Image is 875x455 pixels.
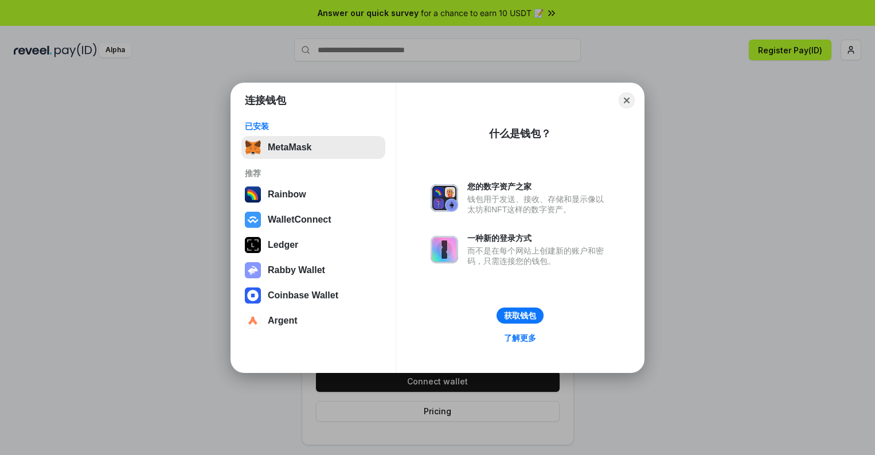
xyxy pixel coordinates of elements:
img: svg+xml,%3Csvg%20fill%3D%22none%22%20height%3D%2233%22%20viewBox%3D%220%200%2035%2033%22%20width%... [245,139,261,155]
div: WalletConnect [268,215,331,225]
div: Rainbow [268,189,306,200]
div: 获取钱包 [504,310,536,321]
img: svg+xml,%3Csvg%20width%3D%2228%22%20height%3D%2228%22%20viewBox%3D%220%200%2028%2028%22%20fill%3D... [245,313,261,329]
button: Rainbow [241,183,385,206]
div: 已安装 [245,121,382,131]
div: MetaMask [268,142,311,153]
div: 一种新的登录方式 [467,233,610,243]
img: svg+xml,%3Csvg%20xmlns%3D%22http%3A%2F%2Fwww.w3.org%2F2000%2Fsvg%22%20width%3D%2228%22%20height%3... [245,237,261,253]
img: svg+xml,%3Csvg%20xmlns%3D%22http%3A%2F%2Fwww.w3.org%2F2000%2Fsvg%22%20fill%3D%22none%22%20viewBox... [245,262,261,278]
img: svg+xml,%3Csvg%20xmlns%3D%22http%3A%2F%2Fwww.w3.org%2F2000%2Fsvg%22%20fill%3D%22none%22%20viewBox... [431,236,458,263]
button: Coinbase Wallet [241,284,385,307]
div: 您的数字资产之家 [467,181,610,192]
div: Coinbase Wallet [268,290,338,301]
button: Close [619,92,635,108]
div: Argent [268,316,298,326]
div: Ledger [268,240,298,250]
button: Rabby Wallet [241,259,385,282]
div: 钱包用于发送、接收、存储和显示像以太坊和NFT这样的数字资产。 [467,194,610,215]
img: svg+xml,%3Csvg%20width%3D%22120%22%20height%3D%22120%22%20viewBox%3D%220%200%20120%20120%22%20fil... [245,186,261,203]
div: Rabby Wallet [268,265,325,275]
div: 推荐 [245,168,382,178]
button: 获取钱包 [497,308,544,324]
h1: 连接钱包 [245,94,286,107]
button: Ledger [241,234,385,256]
img: svg+xml,%3Csvg%20width%3D%2228%22%20height%3D%2228%22%20viewBox%3D%220%200%2028%2028%22%20fill%3D... [245,287,261,304]
img: svg+xml,%3Csvg%20xmlns%3D%22http%3A%2F%2Fwww.w3.org%2F2000%2Fsvg%22%20fill%3D%22none%22%20viewBox... [431,184,458,212]
a: 了解更多 [497,330,543,345]
button: WalletConnect [241,208,385,231]
div: 什么是钱包？ [489,127,551,141]
img: svg+xml,%3Csvg%20width%3D%2228%22%20height%3D%2228%22%20viewBox%3D%220%200%2028%2028%22%20fill%3D... [245,212,261,228]
button: MetaMask [241,136,385,159]
div: 而不是在每个网站上创建新的账户和密码，只需连接您的钱包。 [467,246,610,266]
div: 了解更多 [504,333,536,343]
button: Argent [241,309,385,332]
